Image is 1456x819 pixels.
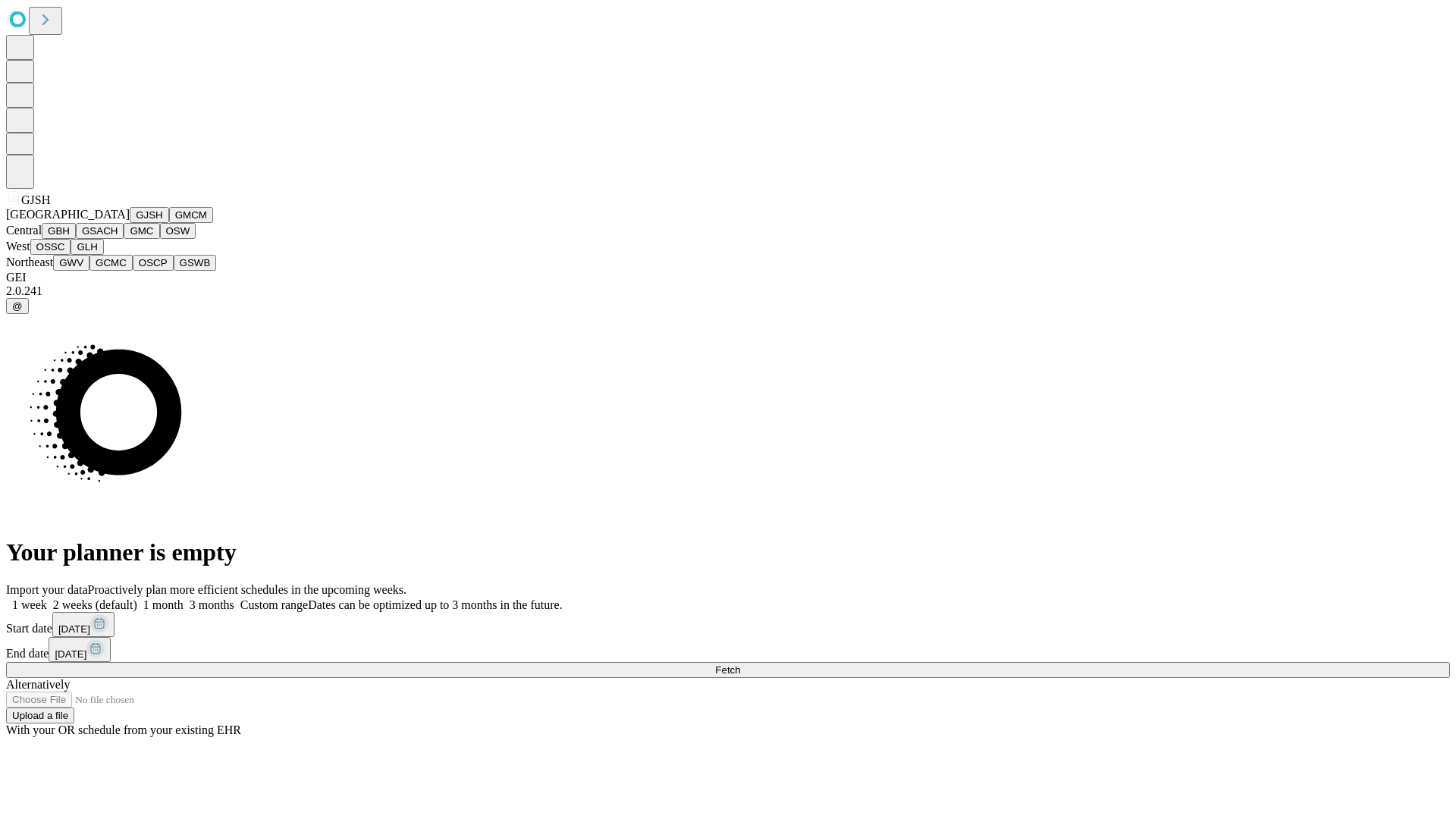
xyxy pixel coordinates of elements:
[6,662,1450,678] button: Fetch
[12,300,23,312] span: @
[169,207,213,223] button: GMCM
[124,223,159,239] button: GMC
[6,256,53,268] span: Northeast
[240,598,308,611] span: Custom range
[6,708,74,723] button: Upload a file
[58,623,90,635] span: [DATE]
[6,240,30,253] span: West
[174,255,217,271] button: GSWB
[49,637,111,662] button: [DATE]
[6,224,42,237] span: Central
[143,598,184,611] span: 1 month
[715,664,740,676] span: Fetch
[6,723,241,736] span: With your OR schedule from your existing EHR
[53,255,89,271] button: GWV
[160,223,196,239] button: OSW
[55,648,86,660] span: [DATE]
[6,583,88,596] span: Import your data
[133,255,174,271] button: OSCP
[130,207,169,223] button: GJSH
[6,208,130,221] span: [GEOGRAPHIC_DATA]
[6,612,1450,637] div: Start date
[308,598,562,611] span: Dates can be optimized up to 3 months in the future.
[53,598,137,611] span: 2 weeks (default)
[6,678,70,691] span: Alternatively
[6,284,1450,298] div: 2.0.241
[6,298,29,314] button: @
[12,598,47,611] span: 1 week
[52,612,115,637] button: [DATE]
[21,193,50,206] span: GJSH
[71,239,103,255] button: GLH
[88,583,406,596] span: Proactively plan more efficient schedules in the upcoming weeks.
[6,637,1450,662] div: End date
[6,271,1450,284] div: GEI
[190,598,234,611] span: 3 months
[6,538,1450,566] h1: Your planner is empty
[76,223,124,239] button: GSACH
[42,223,76,239] button: GBH
[89,255,133,271] button: GCMC
[30,239,71,255] button: OSSC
